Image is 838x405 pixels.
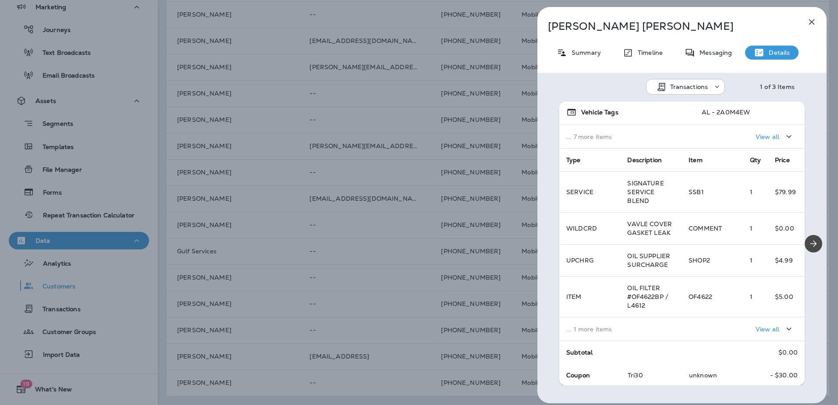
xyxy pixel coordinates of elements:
[702,109,750,116] p: AL - 2A0M4EW
[627,252,670,269] span: OIL SUPPLIER SURCHARGE
[566,188,593,196] span: SERVICE
[775,156,790,164] span: Price
[764,49,790,56] p: Details
[548,20,787,32] p: [PERSON_NAME] [PERSON_NAME]
[695,49,732,56] p: Messaging
[689,372,736,379] p: unknown
[566,256,593,264] span: UPCHRG
[756,326,779,333] p: View all
[566,348,593,356] span: Subtotal
[628,372,675,379] p: Tri30
[775,188,798,195] p: $79.99
[566,371,590,379] span: Coupon
[750,188,753,196] span: 1
[760,83,795,90] div: 1 of 3 Items
[633,49,663,56] p: Timeline
[750,293,753,301] span: 1
[689,256,710,264] span: SHOP2
[805,235,822,252] button: Next
[627,284,668,309] span: OIL FILTER #OF4622BP / L4612
[689,156,703,164] span: Item
[752,128,798,145] button: View all
[752,321,798,337] button: View all
[567,49,601,56] p: Summary
[775,257,798,264] p: $4.99
[566,156,581,164] span: Type
[566,133,688,140] p: ... 7 more items
[756,133,779,140] p: View all
[627,156,662,164] span: Description
[566,326,675,333] p: ... 1 more items
[566,293,582,301] span: ITEM
[581,109,618,116] span: Vehicle Tags
[750,224,753,232] span: 1
[689,224,722,232] span: COMMENT
[775,293,798,300] p: $5.00
[627,179,664,205] span: SIGNATURE SERVICE BLEND
[689,188,704,196] span: SSB1
[750,256,753,264] span: 1
[778,349,798,356] p: $0.00
[689,293,712,301] span: OF4622
[750,156,761,164] span: Qty
[770,372,798,379] p: - $30.00
[775,225,798,232] p: $0.00
[670,83,708,90] p: Transactions
[566,224,597,232] span: WILDCRD
[627,220,672,237] span: VAVLE COVER GASKET LEAK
